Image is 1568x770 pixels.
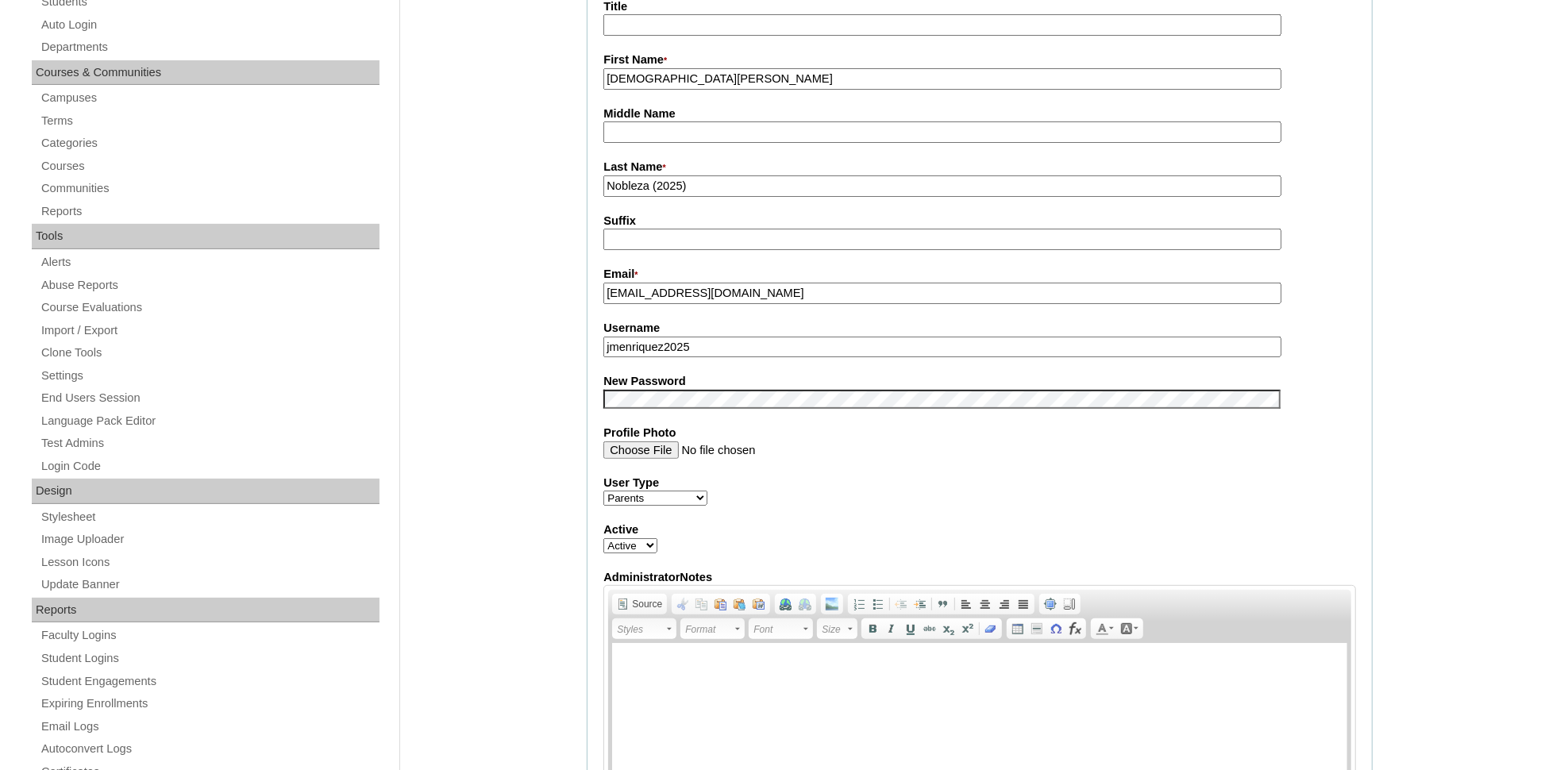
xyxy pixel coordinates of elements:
label: Email [603,266,1356,283]
a: Align Left [957,595,976,613]
label: Username [603,320,1356,337]
span: Size [822,620,846,639]
a: Student Logins [40,649,379,668]
a: Table [1008,620,1027,637]
a: Update Banner [40,575,379,595]
a: Student Engagements [40,672,379,691]
a: Strike Through [920,620,939,637]
a: Source [614,595,665,613]
a: Insert/Remove Numbered List [849,595,869,613]
a: Autoconvert Logs [40,739,379,759]
a: Login Code [40,456,379,476]
label: Profile Photo [603,425,1356,441]
a: Underline [901,620,920,637]
label: Middle Name [603,106,1356,122]
a: Settings [40,366,379,386]
a: Auto Login [40,15,379,35]
a: Maximize [1041,595,1060,613]
a: Background Color [1117,620,1142,637]
a: Styles [612,618,676,639]
a: Remove Format [981,620,1000,637]
div: Reports [32,598,379,623]
a: Italic [882,620,901,637]
a: Communities [40,179,379,198]
a: End Users Session [40,388,379,408]
a: Faculty Logins [40,626,379,645]
a: Show Blocks [1060,595,1079,613]
label: AdministratorNotes [603,569,1356,586]
a: Lesson Icons [40,552,379,572]
a: Paste as plain text [730,595,749,613]
div: Design [32,479,379,504]
a: Import / Export [40,321,379,341]
a: Test Admins [40,433,379,453]
a: Center [976,595,995,613]
a: Block Quote [934,595,953,613]
a: Justify [1014,595,1033,613]
a: Unlink [796,595,815,613]
div: Tools [32,224,379,249]
a: Text Color [1092,620,1117,637]
a: Cut [673,595,692,613]
a: Image Uploader [40,529,379,549]
span: Source [630,598,662,610]
a: Insert Equation [1065,620,1085,637]
a: Insert Special Character [1046,620,1065,637]
a: Email Logs [40,717,379,737]
label: Active [603,522,1356,538]
span: Format [685,620,733,639]
label: New Password [603,373,1356,390]
a: Courses [40,156,379,176]
a: Paste [711,595,730,613]
a: Font [749,618,813,639]
a: Format [680,618,745,639]
span: Styles [617,620,665,639]
a: Terms [40,111,379,131]
a: Abuse Reports [40,275,379,295]
label: First Name [603,52,1356,69]
a: Bold [863,620,882,637]
a: Insert/Remove Bulleted List [869,595,888,613]
a: Campuses [40,88,379,108]
a: Align Right [995,595,1014,613]
a: Increase Indent [911,595,930,613]
span: Font [753,620,801,639]
label: Last Name [603,159,1356,176]
a: Expiring Enrollments [40,694,379,714]
a: Paste from Word [749,595,769,613]
a: Superscript [958,620,977,637]
a: Stylesheet [40,507,379,527]
label: User Type [603,475,1356,491]
a: Reports [40,202,379,221]
a: Copy [692,595,711,613]
a: Subscript [939,620,958,637]
a: Link [776,595,796,613]
a: Course Evaluations [40,298,379,318]
a: Decrease Indent [892,595,911,613]
a: Categories [40,133,379,153]
a: Clone Tools [40,343,379,363]
a: Add Image [823,595,842,613]
a: Size [817,618,857,639]
a: Alerts [40,252,379,272]
div: Courses & Communities [32,60,379,86]
a: Departments [40,37,379,57]
a: Language Pack Editor [40,411,379,431]
a: Insert Horizontal Line [1027,620,1046,637]
label: Suffix [603,213,1356,229]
